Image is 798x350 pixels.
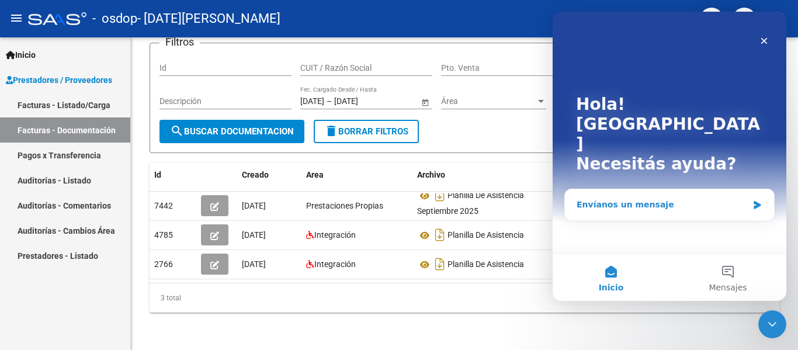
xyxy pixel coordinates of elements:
span: 4785 [154,230,173,240]
h3: Filtros [159,34,200,50]
span: Id [154,170,161,179]
div: 3 total [150,283,779,313]
button: Borrar Filtros [314,120,419,143]
i: Descargar documento [432,255,447,273]
span: 7442 [154,201,173,210]
span: Buscar Documentacion [170,126,294,137]
span: Planilla De Asistencia Septiembre 2025 [417,191,524,216]
span: Planilla De Asistencia [447,260,524,269]
mat-icon: menu [9,11,23,25]
span: – [327,96,332,106]
input: Fecha inicio [300,96,324,106]
span: [DATE] [242,201,266,210]
datatable-header-cell: Id [150,162,196,188]
span: Inicio [6,48,36,61]
button: Buscar Documentacion [159,120,304,143]
i: Descargar documento [432,186,447,205]
datatable-header-cell: Area [301,162,412,188]
span: - [DATE][PERSON_NAME] [137,6,280,32]
span: Prestadores / Proveedores [6,74,112,86]
iframe: Intercom live chat [758,310,786,338]
span: Prestaciones Propias [306,201,383,210]
mat-icon: search [170,124,184,138]
span: [DATE] [242,259,266,269]
button: Open calendar [419,96,431,108]
input: Fecha fin [334,96,391,106]
span: Integración [314,230,356,240]
span: Archivo [417,170,445,179]
span: Area [306,170,324,179]
i: Descargar documento [432,226,447,244]
mat-icon: delete [324,124,338,138]
span: - osdop [92,6,137,32]
span: 2766 [154,259,173,269]
datatable-header-cell: Archivo [412,162,558,188]
span: Borrar Filtros [324,126,408,137]
span: Planilla De Asistencia [447,231,524,240]
datatable-header-cell: Creado [237,162,301,188]
span: Creado [242,170,269,179]
span: [DATE] [242,230,266,240]
iframe: Intercom live chat [553,12,786,301]
span: Integración [314,259,356,269]
span: Área [441,96,536,106]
